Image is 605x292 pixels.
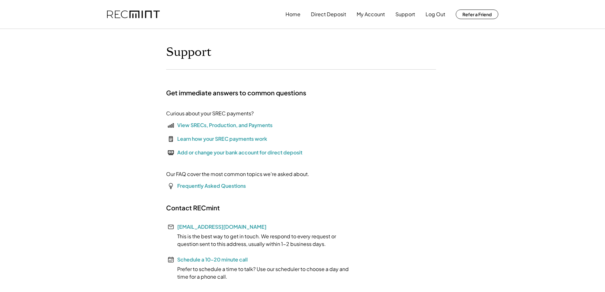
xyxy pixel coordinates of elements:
[177,121,272,129] div: View SRECs, Production, and Payments
[456,10,498,19] button: Refer a Friend
[166,170,309,178] div: Our FAQ cover the most common topics we're asked about.
[166,204,220,212] h2: Contact RECmint
[166,233,357,248] div: This is the best way to get in touch. We respond to every request or question sent to this addres...
[177,256,248,263] a: Schedule a 10-20 minute call
[177,223,266,230] a: [EMAIL_ADDRESS][DOMAIN_NAME]
[166,89,306,97] h2: Get immediate answers to common questions
[311,8,346,21] button: Direct Deposit
[426,8,445,21] button: Log Out
[395,8,415,21] button: Support
[166,45,212,60] h1: Support
[357,8,385,21] button: My Account
[107,10,160,18] img: recmint-logotype%403x.png
[166,265,357,281] div: Prefer to schedule a time to talk? Use our scheduler to choose a day and time for a phone call.
[177,149,302,156] div: Add or change your bank account for direct deposit
[166,110,254,117] div: Curious about your SREC payments?
[177,135,267,143] div: Learn how your SREC payments work
[286,8,300,21] button: Home
[177,182,246,189] a: Frequently Asked Questions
